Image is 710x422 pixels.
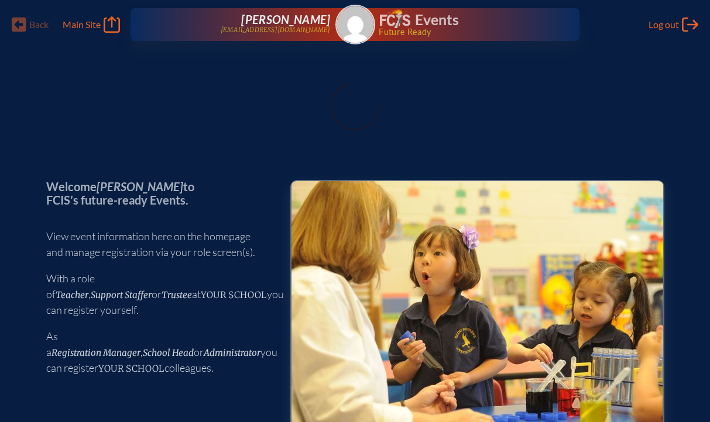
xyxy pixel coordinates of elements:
[91,289,152,300] span: Support Staffer
[649,19,679,30] span: Log out
[63,19,101,30] span: Main Site
[241,12,330,26] span: [PERSON_NAME]
[337,6,374,43] img: Gravatar
[201,289,267,300] span: your school
[379,28,541,36] span: Future Ready
[46,271,272,318] p: With a role of , or at you can register yourself.
[221,26,331,34] p: [EMAIL_ADDRESS][DOMAIN_NAME]
[63,16,120,33] a: Main Site
[52,347,140,358] span: Registration Manager
[98,363,164,374] span: your school
[162,289,192,300] span: Trustee
[56,289,88,300] span: Teacher
[380,9,542,36] div: FCIS Events — Future ready
[168,13,330,36] a: [PERSON_NAME][EMAIL_ADDRESS][DOMAIN_NAME]
[204,347,260,358] span: Administrator
[335,5,375,44] a: Gravatar
[143,347,194,358] span: School Head
[97,179,183,193] span: [PERSON_NAME]
[46,229,272,260] p: View event information here on the homepage and manage registration via your role screen(s).
[46,328,272,376] p: As a , or you can register colleagues.
[46,180,272,206] p: Welcome to FCIS’s future-ready Events.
